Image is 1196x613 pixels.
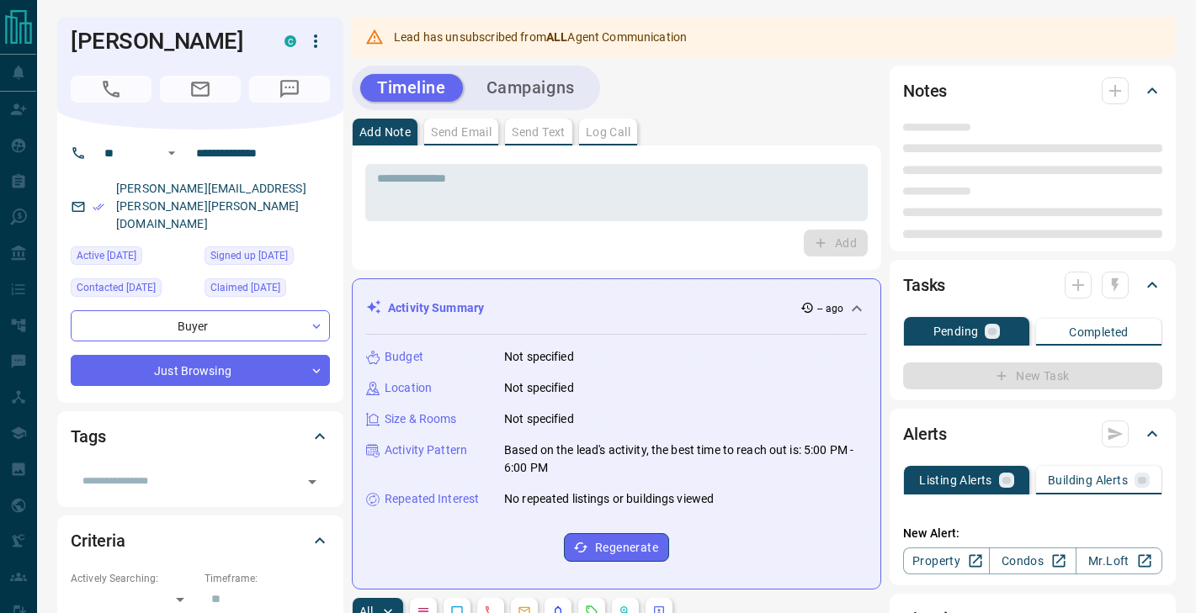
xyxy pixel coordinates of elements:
div: Activity Summary-- ago [366,293,867,324]
p: Based on the lead's activity, the best time to reach out is: 5:00 PM - 6:00 PM [504,441,867,477]
div: Criteria [71,521,330,561]
div: Tasks [903,265,1162,305]
div: Wed Mar 22 2023 [205,246,330,270]
span: Email [160,76,241,103]
p: Add Note [359,126,411,138]
p: Repeated Interest [385,490,479,508]
div: Thu May 11 2023 [71,278,196,302]
p: No repeated listings or buildings viewed [504,490,714,508]
p: Not specified [504,348,574,366]
p: Listing Alerts [919,474,992,486]
p: Activity Pattern [385,441,467,459]
p: Size & Rooms [385,410,457,428]
button: Timeline [360,74,463,102]
a: Property [903,547,990,574]
svg: Email Verified [93,201,104,213]
p: Budget [385,348,423,366]
h2: Tasks [903,272,945,299]
button: Regenerate [564,533,669,562]
h2: Alerts [903,420,947,447]
span: Message [249,76,330,103]
p: -- ago [817,301,843,316]
div: Mon Mar 27 2023 [205,278,330,302]
p: Building Alerts [1048,474,1128,486]
span: Claimed [DATE] [210,279,280,296]
div: Tue Dec 31 2024 [71,246,196,270]
a: Mr.Loft [1076,547,1162,574]
a: Condos [989,547,1076,574]
span: Call [71,76,151,103]
p: New Alert: [903,525,1162,542]
span: Signed up [DATE] [210,247,288,264]
button: Open [162,143,182,163]
p: Completed [1069,326,1129,338]
h2: Notes [903,77,947,104]
a: [PERSON_NAME][EMAIL_ADDRESS][PERSON_NAME][PERSON_NAME][DOMAIN_NAME] [116,182,306,230]
button: Open [300,470,324,494]
div: Just Browsing [71,355,330,386]
p: Activity Summary [388,299,484,317]
div: Buyer [71,310,330,341]
p: Pending [933,325,979,337]
span: Active [DATE] [77,247,136,264]
button: Campaigns [470,74,592,102]
span: Contacted [DATE] [77,279,156,296]
p: Not specified [504,410,574,428]
strong: ALL [546,30,567,44]
div: Notes [903,71,1162,111]
p: Actively Searching: [71,571,196,586]
h1: [PERSON_NAME] [71,28,259,55]
p: Not specified [504,379,574,397]
div: Tags [71,416,330,457]
p: Timeframe: [205,571,330,586]
p: Location [385,379,432,397]
h2: Criteria [71,527,125,554]
div: condos.ca [284,35,296,47]
div: Lead has unsubscribed from Agent Communication [394,22,687,52]
h2: Tags [71,423,105,450]
div: Alerts [903,414,1162,454]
